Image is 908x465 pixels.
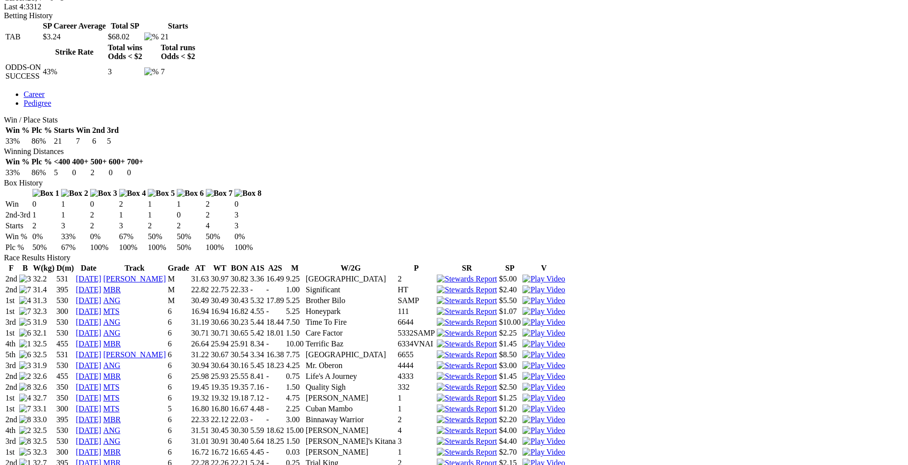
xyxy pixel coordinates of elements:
img: 8 [19,383,31,392]
a: View replay [522,329,565,337]
th: Starts [53,125,74,135]
td: 31.4 [32,285,55,295]
td: 50% [205,232,233,242]
td: 2 [176,221,204,231]
td: $3.24 [42,32,106,42]
img: Stewards Report [437,275,497,283]
td: 17.89 [266,296,285,306]
th: Track [103,263,166,273]
th: 3rd [106,125,119,135]
a: ANG [103,296,121,305]
td: 50% [32,243,60,252]
div: Box History [4,179,897,187]
td: 2 [90,210,118,220]
td: 31.9 [32,317,55,327]
th: Win % [5,157,30,167]
th: Total runs Odds < $2 [160,43,195,62]
td: 30.43 [230,296,249,306]
td: $1.07 [498,307,521,316]
td: 4.55 [250,307,264,316]
td: 0% [234,232,262,242]
td: 33% [61,232,89,242]
td: 3 [234,221,262,231]
th: <400 [53,157,70,167]
a: Career [24,90,45,98]
img: Play Video [522,340,565,348]
img: Box 6 [177,189,204,198]
a: ANG [103,361,121,370]
td: 4 [205,221,233,231]
td: 0 [108,168,126,178]
th: A2S [266,263,285,273]
td: 1 [32,210,60,220]
a: View replay [522,426,565,434]
img: Stewards Report [437,285,497,294]
td: 7 [160,62,195,81]
img: Play Video [522,285,565,294]
img: 7 [19,404,31,413]
td: Significant [305,285,396,295]
img: Play Video [522,394,565,403]
a: MBR [103,372,121,380]
td: 0 [32,199,60,209]
a: View replay [522,318,565,326]
td: 2 [90,221,118,231]
img: Stewards Report [437,383,497,392]
img: Play Video [522,383,565,392]
a: View replay [522,404,565,413]
td: 33% [5,168,30,178]
td: 530 [56,296,75,306]
img: 5 [19,448,31,457]
td: 3.36 [250,274,264,284]
td: 100% [90,243,118,252]
td: 32.2 [32,274,55,284]
td: 0% [32,232,60,242]
th: F [5,263,18,273]
td: 31.3 [32,296,55,306]
th: AT [191,263,209,273]
img: Play Video [522,329,565,338]
td: Win % [5,232,31,242]
td: 22.33 [230,285,249,295]
a: MTS [103,404,120,413]
a: View replay [522,340,565,348]
a: ANG [103,329,121,337]
td: 6644 [397,317,436,327]
td: 2 [397,274,436,284]
a: View replay [522,383,565,391]
a: MBR [103,448,121,456]
th: 500+ [90,157,107,167]
td: 1 [119,210,147,220]
td: 3 [107,62,143,81]
th: Win % [5,125,30,135]
td: 31.63 [191,274,209,284]
img: 3 [19,361,31,370]
th: V [522,263,565,273]
img: 5 [19,318,31,327]
th: Plc % [31,125,52,135]
td: Brother Bilo [305,296,396,306]
th: A1S [250,263,264,273]
th: 400+ [72,157,89,167]
td: $10.00 [498,317,521,327]
td: 21 [53,136,74,146]
a: [DATE] [76,296,101,305]
th: 700+ [127,157,144,167]
img: 2 [19,426,31,435]
td: 1.00 [286,285,304,295]
img: 8 [19,437,31,446]
img: Play Video [522,275,565,283]
td: 43% [42,62,106,81]
img: 1 [19,340,31,348]
th: Plc % [31,157,52,167]
a: Pedigree [24,99,51,107]
td: 30.71 [191,328,209,338]
th: SP [498,263,521,273]
td: 30.82 [230,274,249,284]
a: [PERSON_NAME] [103,275,166,283]
a: View replay [522,296,565,305]
td: 2nd [5,274,18,284]
td: 2 [147,221,175,231]
img: Stewards Report [437,372,497,381]
td: 395 [56,285,75,295]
